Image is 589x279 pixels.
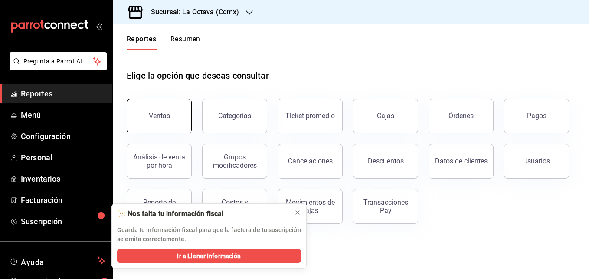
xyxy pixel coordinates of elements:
button: Transacciones Pay [353,189,418,224]
div: Datos de clientes [435,157,488,165]
button: Ir a Llenar Información [117,249,301,263]
div: Movimientos de cajas [283,198,337,215]
div: Reporte de asistencia [132,198,186,215]
h3: Sucursal: La Octava (Cdmx) [144,7,239,17]
p: Guarda tu información fiscal para que la factura de tu suscripción se emita correctamente. [117,226,301,244]
button: Reportes [127,35,157,50]
div: 🫥 Nos falta tu información fiscal [117,209,287,219]
div: Pagos [527,112,546,120]
button: Movimientos de cajas [278,189,343,224]
span: Inventarios [21,173,105,185]
button: Datos de clientes [429,144,494,179]
a: Cajas [353,99,418,133]
div: Descuentos [368,157,404,165]
h1: Elige la opción que deseas consultar [127,69,269,82]
button: Costos y márgenes [202,189,267,224]
div: Transacciones Pay [359,198,412,215]
button: Cancelaciones [278,144,343,179]
div: Categorías [218,112,251,120]
div: Órdenes [448,112,474,120]
div: navigation tabs [127,35,200,50]
span: Facturación [21,194,105,206]
span: Menú [21,109,105,121]
button: Ventas [127,99,192,133]
button: Pregunta a Parrot AI [10,52,107,70]
span: Pregunta a Parrot AI [23,57,93,66]
button: Ticket promedio [278,99,343,133]
div: Análisis de venta por hora [132,153,186,169]
button: Descuentos [353,144,418,179]
button: Grupos modificadores [202,144,267,179]
button: Resumen [170,35,200,50]
span: Personal [21,152,105,163]
span: Reportes [21,88,105,100]
span: Suscripción [21,216,105,227]
div: Cancelaciones [288,157,333,165]
div: Ventas [149,112,170,120]
button: Reporte de asistencia [127,189,192,224]
button: open_drawer_menu [95,23,102,30]
button: Análisis de venta por hora [127,144,192,179]
button: Categorías [202,99,267,133]
div: Ticket promedio [285,112,335,120]
span: Ayuda [21,256,94,266]
span: Ir a Llenar Información [177,252,241,261]
button: Órdenes [429,99,494,133]
button: Usuarios [504,144,569,179]
a: Pregunta a Parrot AI [6,63,107,72]
div: Usuarios [523,157,550,165]
span: Configuración [21,130,105,142]
div: Cajas [377,111,395,121]
button: Pagos [504,99,569,133]
div: Grupos modificadores [208,153,262,169]
div: Costos y márgenes [208,198,262,215]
